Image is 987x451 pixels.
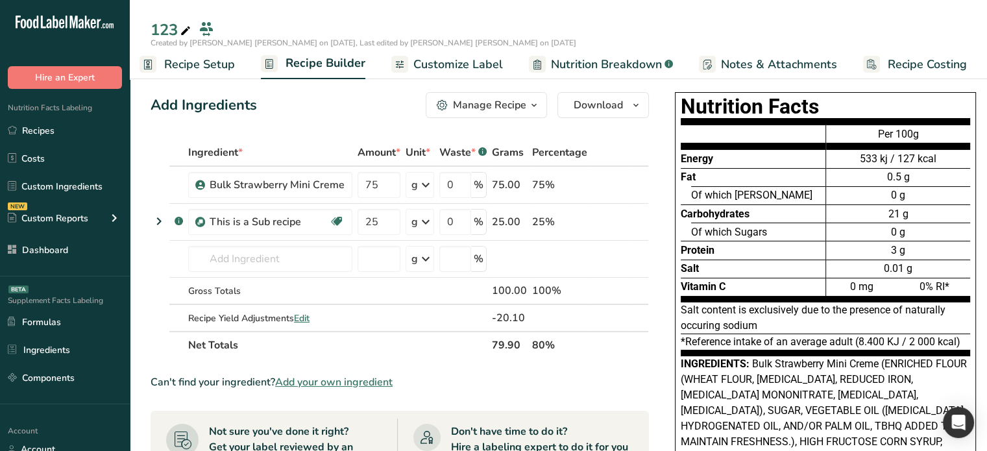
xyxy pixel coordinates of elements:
[532,145,587,160] span: Percentage
[492,283,527,299] div: 100.00
[529,50,673,79] a: Nutrition Breakdown
[489,331,530,358] th: 79.90
[8,202,27,210] div: NEW
[681,98,970,116] h1: Nutrition Facts
[188,145,243,160] span: Ingredient
[188,284,352,298] div: Gross Totals
[551,56,662,73] span: Nutrition Breakdown
[681,262,699,274] span: Salt
[826,168,970,186] div: 0.5 g
[826,278,898,296] div: 0 mg
[492,145,524,160] span: Grams
[888,56,967,73] span: Recipe Costing
[826,241,970,259] div: 3 g
[406,145,430,160] span: Unit
[411,214,418,230] div: g
[863,50,967,79] a: Recipe Costing
[691,226,767,238] span: Of which Sugars
[681,208,749,220] span: Carbohydrates
[140,50,235,79] a: Recipe Setup
[286,55,365,72] span: Recipe Builder
[557,92,649,118] button: Download
[188,311,352,325] div: Recipe Yield Adjustments
[826,186,970,204] div: 0 g
[691,189,812,201] span: Of which [PERSON_NAME]
[574,97,623,113] span: Download
[391,50,503,79] a: Customize Label
[943,407,974,438] div: Open Intercom Messenger
[492,310,527,326] div: -20.10
[492,214,527,230] div: 25.00
[8,66,122,89] button: Hire an Expert
[681,334,970,356] div: *Reference intake of an average adult (8.400 KJ / 2 000 kcal)
[151,38,576,48] span: Created by [PERSON_NAME] [PERSON_NAME] on [DATE], Last edited by [PERSON_NAME] [PERSON_NAME] on [...
[699,50,837,79] a: Notes & Attachments
[426,92,547,118] button: Manage Recipe
[151,95,257,116] div: Add Ingredients
[164,56,235,73] span: Recipe Setup
[532,283,587,299] div: 100%
[210,214,329,230] div: This is a Sub recipe
[275,374,393,390] span: Add your own ingredient
[681,171,696,183] span: Fat
[188,246,352,272] input: Add Ingredient
[439,145,487,160] div: Waste
[826,125,970,149] div: Per 100g
[530,331,590,358] th: 80%
[358,145,400,160] span: Amount
[151,374,649,390] div: Can't find your ingredient?
[681,280,725,293] span: Vitamin C
[210,177,345,193] div: Bulk Strawberry Mini Creme
[453,97,526,113] div: Manage Recipe
[826,151,970,167] div: 533 kj / 127 kcal
[721,56,837,73] span: Notes & Attachments
[681,152,713,165] span: Energy
[8,286,29,293] div: BETA
[8,212,88,225] div: Custom Reports
[411,251,418,267] div: g
[261,49,365,80] a: Recipe Builder
[532,177,587,193] div: 75%
[186,331,489,358] th: Net Totals
[681,302,970,334] div: Salt content is exclusively due to the presence of naturally occuring sodium
[919,280,949,293] span: 0% RI*
[413,56,503,73] span: Customize Label
[294,312,310,324] span: Edit
[826,223,970,241] div: 0 g
[681,244,714,256] span: Protein
[151,18,193,42] div: 123
[681,358,749,370] span: Ingredients:
[492,177,527,193] div: 75.00
[532,214,587,230] div: 25%
[411,177,418,193] div: g
[826,204,970,223] div: 21 g
[826,260,970,278] div: 0.01 g
[195,217,205,227] img: Sub Recipe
